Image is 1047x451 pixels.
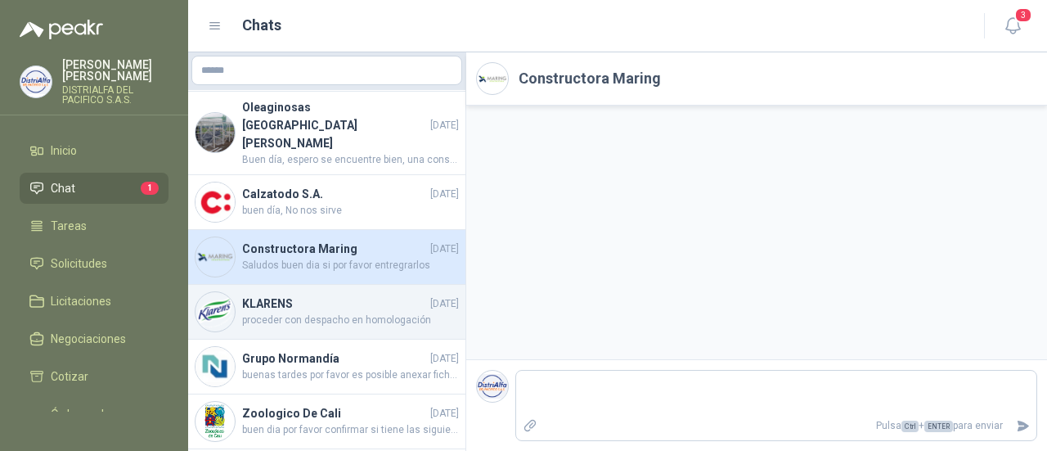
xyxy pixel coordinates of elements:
[195,292,235,331] img: Company Logo
[242,313,459,328] span: proceder con despacho en homologación
[242,404,427,422] h4: Zoologico De Cali
[195,402,235,441] img: Company Logo
[516,412,544,440] label: Adjuntar archivos
[20,286,169,317] a: Licitaciones
[51,142,77,160] span: Inicio
[20,173,169,204] a: Chat1
[477,63,508,94] img: Company Logo
[195,347,235,386] img: Company Logo
[242,152,459,168] span: Buen día, espero se encuentre bien, una consulta, lo que pasa es que anteriormente nos habían env...
[477,371,508,402] img: Company Logo
[242,295,427,313] h4: KLARENS
[924,421,953,432] span: ENTER
[242,240,427,258] h4: Constructora Maring
[188,92,465,175] a: Company LogoOleaginosas [GEOGRAPHIC_DATA][PERSON_NAME][DATE]Buen día, espero se encuentre bien, u...
[430,406,459,422] span: [DATE]
[195,183,235,222] img: Company Logo
[195,237,235,277] img: Company Logo
[242,368,459,383] span: buenas tardes por favor es posible anexar ficha técnica de lo cotizado para verificar si es lo qu...
[51,292,111,310] span: Licitaciones
[20,248,169,279] a: Solicitudes
[430,351,459,367] span: [DATE]
[195,113,235,152] img: Company Logo
[242,98,427,152] h4: Oleaginosas [GEOGRAPHIC_DATA][PERSON_NAME]
[51,368,88,386] span: Cotizar
[188,395,465,449] a: Company LogoZoologico De Cali[DATE]buen dia por favor confirmar si tiene las siguientes tallas ta...
[51,179,75,197] span: Chat
[430,187,459,202] span: [DATE]
[430,241,459,257] span: [DATE]
[20,66,52,97] img: Company Logo
[242,350,427,368] h4: Grupo Normandía
[188,340,465,395] a: Company LogoGrupo Normandía[DATE]buenas tardes por favor es posible anexar ficha técnica de lo co...
[20,20,103,39] img: Logo peakr
[20,323,169,354] a: Negociaciones
[242,203,459,219] span: buen día, No nos sirve
[242,14,281,37] h1: Chats
[51,330,126,348] span: Negociaciones
[188,175,465,230] a: Company LogoCalzatodo S.A.[DATE]buen día, No nos sirve
[62,59,169,82] p: [PERSON_NAME] [PERSON_NAME]
[62,85,169,105] p: DISTRIALFA DEL PACIFICO S.A.S.
[901,421,919,432] span: Ctrl
[1014,7,1032,23] span: 3
[51,255,107,273] span: Solicitudes
[544,412,1010,440] p: Pulsa + para enviar
[188,230,465,285] a: Company LogoConstructora Maring[DATE]Saludos buen dia si por favor entregrarlos
[998,11,1027,41] button: 3
[430,118,459,133] span: [DATE]
[188,285,465,340] a: Company LogoKLARENS[DATE]proceder con despacho en homologación
[242,422,459,438] span: buen dia por favor confirmar si tiene las siguientes tallas talla 7 :15unidades talla 8 15 unidad...
[20,210,169,241] a: Tareas
[242,258,459,273] span: Saludos buen dia si por favor entregrarlos
[242,185,427,203] h4: Calzatodo S.A.
[430,296,459,312] span: [DATE]
[20,399,169,448] a: Órdenes de Compra
[20,135,169,166] a: Inicio
[1009,412,1036,440] button: Enviar
[141,182,159,195] span: 1
[51,405,153,441] span: Órdenes de Compra
[51,217,87,235] span: Tareas
[20,361,169,392] a: Cotizar
[519,67,661,90] h2: Constructora Maring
